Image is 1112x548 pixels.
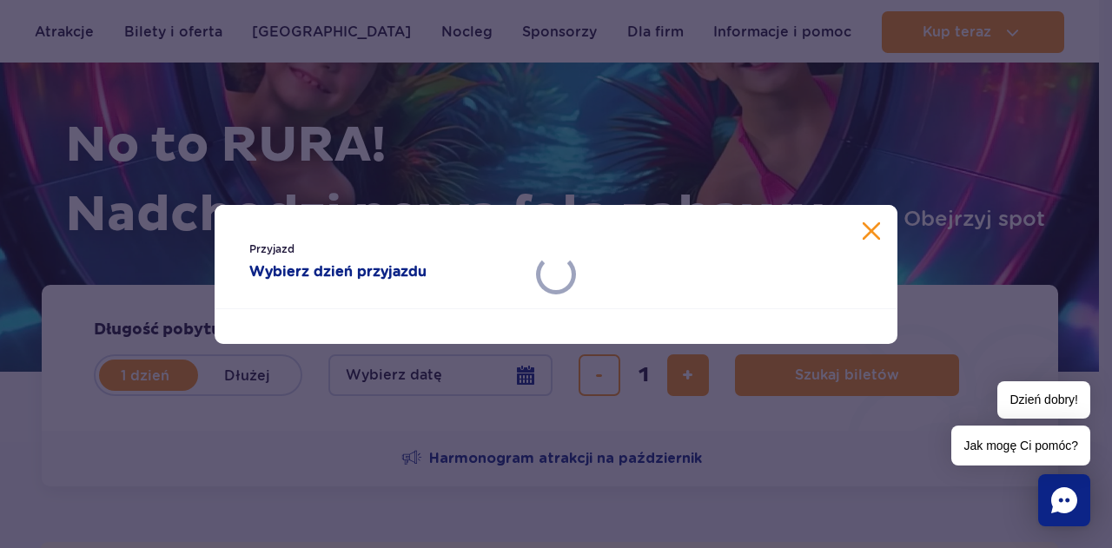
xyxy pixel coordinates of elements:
strong: Wybierz dzień przyjazdu [249,261,521,282]
span: Jak mogę Ci pomóc? [951,426,1090,465]
span: Przyjazd [249,241,521,258]
button: Zamknij kalendarz [863,222,880,240]
span: Dzień dobry! [997,381,1090,419]
div: Chat [1038,474,1090,526]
